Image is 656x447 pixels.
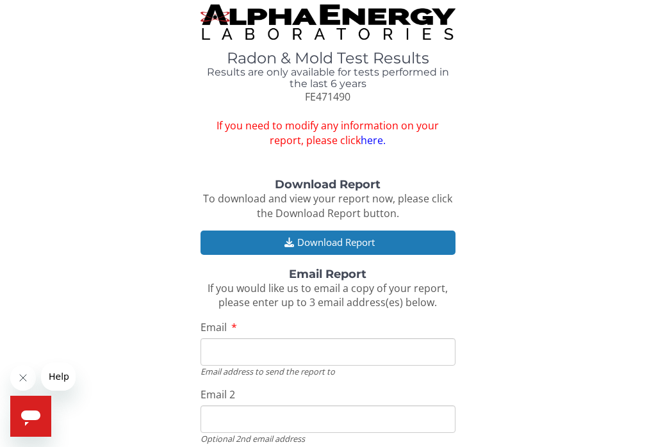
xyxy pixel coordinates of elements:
span: If you need to modify any information on your report, please click [201,118,455,148]
h4: Results are only available for tests performed in the last 6 years [201,67,455,89]
button: Download Report [201,231,455,254]
iframe: Message from company [41,362,76,391]
span: To download and view your report now, please click the Download Report button. [203,191,452,220]
h1: Radon & Mold Test Results [201,50,455,67]
span: FE471490 [305,90,350,104]
div: Optional 2nd email address [201,433,455,444]
a: here. [361,133,386,147]
span: If you would like us to email a copy of your report, please enter up to 3 email address(es) below. [208,281,448,310]
div: Email address to send the report to [201,366,455,377]
iframe: Close message [10,365,36,391]
img: TightCrop.jpg [201,4,455,40]
span: Email 2 [201,387,235,402]
strong: Email Report [289,267,366,281]
iframe: Button to launch messaging window [10,396,51,437]
span: Email [201,320,227,334]
strong: Download Report [275,177,381,191]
